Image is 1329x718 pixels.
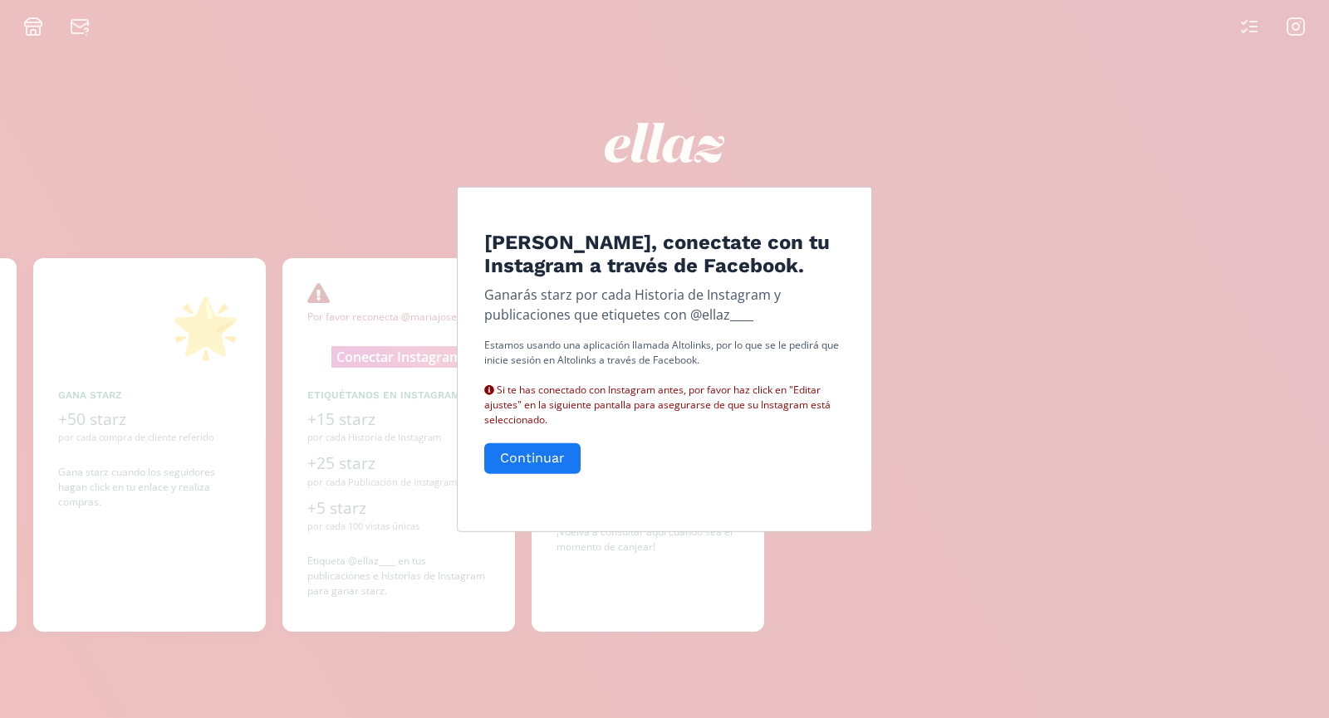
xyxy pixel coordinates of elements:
p: Ganarás starz por cada Historia de Instagram y publicaciones que etiquetes con @ellaz____ [484,285,845,325]
p: Estamos usando una aplicación llamada Altolinks, por lo que se le pedirá que inicie sesión en Alt... [484,338,845,427]
div: Si te has conectado con Instagram antes, por favor haz click en "Editar ajustes" en la siguiente ... [484,368,845,427]
div: Edit Program [457,186,872,531]
h4: [PERSON_NAME], conectate con tu Instagram a través de Facebook. [484,230,845,278]
button: Continuar [484,443,581,474]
